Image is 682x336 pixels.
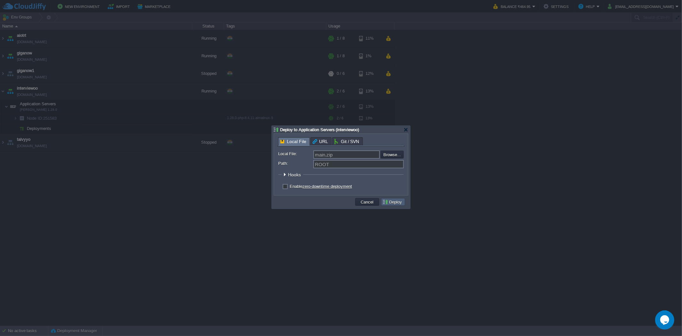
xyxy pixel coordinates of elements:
[278,160,313,167] label: Path:
[280,138,306,146] span: Local File
[313,138,328,145] span: URL
[290,184,352,189] label: Enable
[288,172,302,177] span: Hooks
[334,138,359,145] span: Git / SVN
[359,199,376,205] button: Cancel
[655,310,676,330] iframe: chat widget
[382,199,404,205] button: Deploy
[278,150,313,157] label: Local File:
[302,184,352,189] a: zero-downtime deployment
[280,127,359,132] span: Deploy to Application Servers (interviewoo)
